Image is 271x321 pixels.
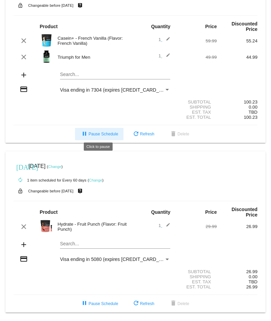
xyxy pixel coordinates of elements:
mat-icon: edit [162,53,170,61]
span: 0.00 [249,274,257,279]
span: Delete [169,132,189,136]
mat-select: Payment Method [60,87,170,93]
span: 1 [158,53,170,58]
div: Shipping [176,105,217,110]
button: Pause Schedule [75,128,123,140]
span: TBD [249,110,257,115]
mat-icon: delete [169,130,177,138]
mat-icon: lock_open [16,187,24,195]
div: Hydrate - Fruit Punch (Flavor: Fruit Punch) [54,222,136,232]
span: 1 [158,37,170,42]
strong: Product [40,209,58,215]
div: Est. Total [176,284,217,289]
mat-icon: live_help [76,1,84,10]
button: Refresh [127,298,160,310]
img: Image-1-Hydrate-1S-FP-BAGPACKET-1000x1000-1.png [40,219,53,233]
strong: Price [205,209,217,215]
strong: Price [205,24,217,29]
span: Pause Schedule [80,132,118,136]
strong: Product [40,24,58,29]
mat-icon: pause [80,300,89,308]
small: Changeable before [DATE] [28,3,74,7]
span: Visa ending in 7304 (expires [CREDIT_CARD_DATA]) [60,87,174,93]
div: Est. Tax [176,279,217,284]
mat-icon: refresh [132,130,140,138]
div: 100.23 [217,99,257,105]
small: Changeable before [DATE] [28,189,74,193]
div: Shipping [176,274,217,279]
strong: Discounted Price [232,21,257,32]
div: 55.24 [217,38,257,43]
div: Subtotal [176,269,217,274]
div: 49.99 [176,55,217,60]
div: 59.99 [176,38,217,43]
span: 100.23 [244,115,257,120]
mat-icon: add [20,71,28,79]
mat-icon: credit_card [20,255,28,263]
small: 1 item scheduled for Every 60 days [14,178,86,182]
div: Est. Tax [176,110,217,115]
mat-icon: [DATE] [16,163,24,171]
button: Pause Schedule [75,298,123,310]
span: 0.00 [249,105,257,110]
button: Refresh [127,128,160,140]
mat-icon: credit_card [20,85,28,93]
span: 1 [158,223,170,228]
span: Pause Schedule [80,301,118,306]
mat-icon: pause [80,130,89,138]
div: 26.99 [217,269,257,274]
mat-icon: edit [162,223,170,231]
strong: Quantity [151,24,170,29]
div: 26.99 [217,224,257,229]
span: Refresh [132,132,154,136]
mat-icon: clear [20,37,28,45]
mat-icon: live_help [76,187,84,195]
mat-icon: add [20,241,28,249]
mat-icon: clear [20,223,28,231]
span: 26.99 [246,284,257,289]
mat-icon: lock_open [16,1,24,10]
button: Delete [164,298,195,310]
input: Search... [60,241,170,247]
strong: Quantity [151,209,170,215]
div: Est. Total [176,115,217,120]
mat-icon: delete [169,300,177,308]
mat-icon: clear [20,53,28,61]
input: Search... [60,72,170,77]
a: Change [48,165,61,169]
span: TBD [249,279,257,284]
div: Triumph for Men [54,55,136,60]
strong: Discounted Price [232,207,257,218]
span: Refresh [132,301,154,306]
img: Image-1-Carousel-Casein-Vanilla.png [40,34,53,47]
mat-icon: refresh [132,300,140,308]
small: ( ) [47,165,63,169]
div: Subtotal [176,99,217,105]
mat-icon: autorenew [16,176,24,184]
img: Image-1-Triumph_carousel-front-transp.png [40,50,53,63]
mat-icon: edit [162,37,170,45]
div: 29.99 [176,224,217,229]
div: Casein+ - French Vanilla (Flavor: French Vanilla) [54,36,136,46]
small: ( ) [88,178,104,182]
a: Change [89,178,102,182]
span: Delete [169,301,189,306]
span: Visa ending in 5080 (expires [CREDIT_CARD_DATA]) [60,257,174,262]
button: Delete [164,128,195,140]
mat-select: Payment Method [60,257,170,262]
div: 44.99 [217,55,257,60]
